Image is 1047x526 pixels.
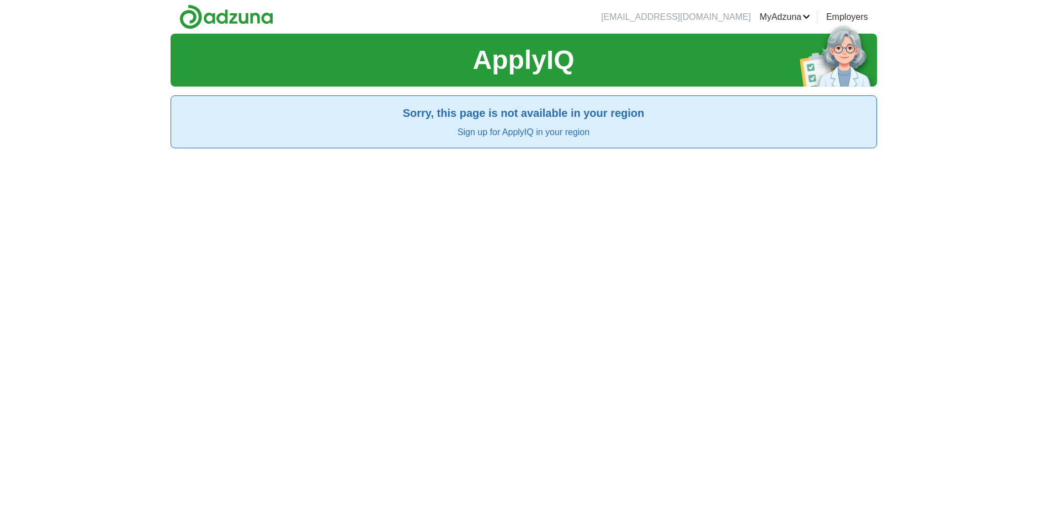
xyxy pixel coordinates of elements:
img: Adzuna logo [179,4,273,29]
a: Sign up for ApplyIQ in your region [458,127,589,137]
a: Employers [826,10,868,24]
h2: Sorry, this page is not available in your region [180,105,868,121]
h1: ApplyIQ [472,40,574,80]
a: MyAdzuna [759,10,810,24]
li: [EMAIL_ADDRESS][DOMAIN_NAME] [601,10,751,24]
